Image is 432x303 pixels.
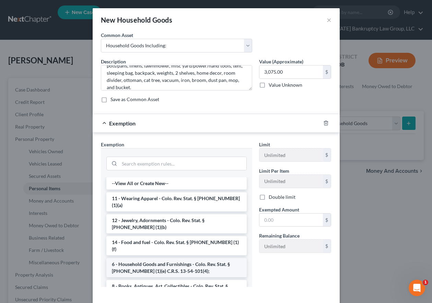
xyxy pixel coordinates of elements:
[110,96,159,103] label: Save as Common Asset
[106,236,247,255] li: 14 - Food and fuel - Colo. Rev. Stat. § [PHONE_NUMBER] (1)(f)
[101,15,173,25] div: New Household Goods
[259,65,323,78] input: 0.00
[269,82,302,88] label: Value Unknown
[259,142,270,147] span: Limit
[106,280,247,299] li: 8 - Books, Antiques, Art, Collectibles - Colo. Rev. Stat. § [PHONE_NUMBER] (1)(c)
[323,214,331,227] div: $
[259,214,323,227] input: 0.00
[101,142,124,147] span: Exemption
[323,65,331,78] div: $
[259,167,289,174] label: Limit Per Item
[269,194,295,201] label: Double limit
[106,177,247,190] li: --View All or Create New--
[323,148,331,161] div: $
[327,16,331,24] button: ×
[106,214,247,233] li: 12 - Jewelry, Adornments - Colo. Rev. Stat. § [PHONE_NUMBER] (1)(b)
[101,32,133,39] label: Common Asset
[106,192,247,211] li: 11 - Wearing Apparel - Colo. Rev. Stat. § [PHONE_NUMBER] (1)(a)
[259,232,300,239] label: Remaining Balance
[323,175,331,188] div: $
[409,280,425,296] iframe: Intercom live chat
[259,148,323,161] input: --
[101,59,126,64] span: Description
[259,175,323,188] input: --
[109,120,136,126] span: Exemption
[106,258,247,277] li: 6 - Household Goods and Furnishings - Colo. Rev. Stat. § [PHONE_NUMBER] (1)(e) C.R.S. 13-54-101(4);
[259,207,299,213] span: Exempted Amount
[259,240,323,253] input: --
[323,240,331,253] div: $
[119,157,246,170] input: Search exemption rules...
[423,280,428,285] span: 1
[259,58,303,65] label: Value (Approximate)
